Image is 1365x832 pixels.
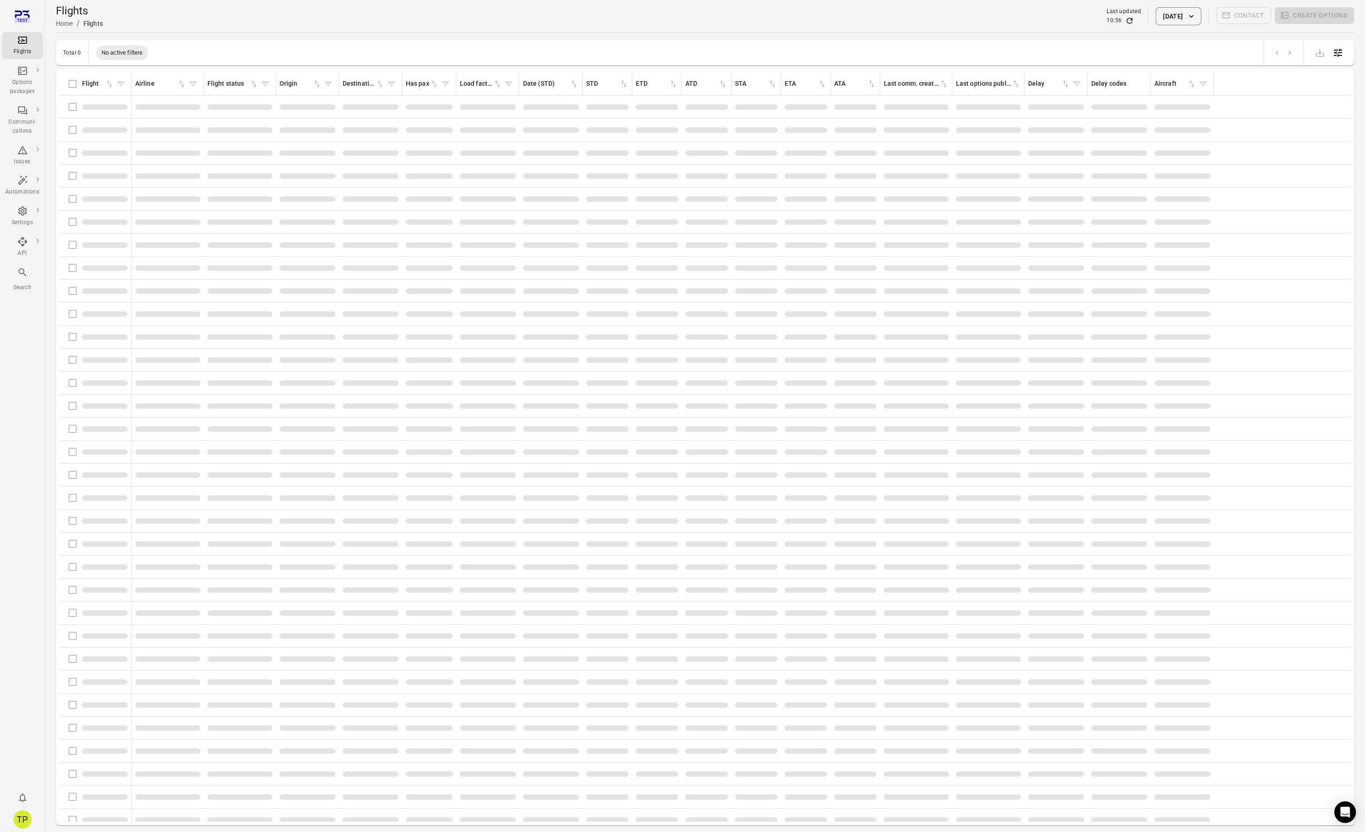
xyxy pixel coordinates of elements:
div: Total 0 [63,50,81,56]
div: API [5,249,39,258]
li: / [77,18,80,29]
div: Issues [5,157,39,166]
div: Sort by origin in ascending order [280,79,322,89]
div: Flights [83,19,103,28]
a: Communi-cations [2,102,43,138]
button: Notifications [14,789,32,807]
div: Options packages [5,78,39,96]
div: Open Intercom Messenger [1334,801,1356,823]
div: Sort by flight in ascending order [82,79,114,89]
div: Sort by airline in ascending order [135,79,186,89]
span: Filter by origin [322,77,335,91]
a: Automations [2,172,43,199]
a: API [2,234,43,261]
div: 10:56 [1107,16,1121,25]
a: Options packages [2,63,43,99]
div: Sort by load factor in ascending order [460,79,502,89]
div: Sort by last communication created in ascending order [884,79,948,89]
span: Filter by airline [186,77,200,91]
div: Sort by flight status in ascending order [207,79,258,89]
span: Filter by flight status [258,77,272,91]
div: Automations [5,188,39,197]
button: Open table configuration [1329,44,1347,62]
span: Filter by aircraft [1196,77,1210,91]
button: Tómas Páll Máté [10,807,35,832]
div: Communi-cations [5,118,39,136]
button: Search [2,264,43,294]
span: Filter by has pax [439,77,452,91]
h1: Flights [56,4,103,18]
button: Refresh data [1125,16,1134,25]
a: Issues [2,142,43,169]
span: Please make a selection to export [1311,48,1329,56]
div: Sort by ETA in ascending order [785,79,827,89]
span: Filter by flight [114,77,128,91]
div: Sort by last options package published in ascending order [956,79,1020,89]
span: Please make a selection to create communications [1216,7,1272,25]
div: Last updated [1107,7,1141,16]
div: Settings [5,218,39,227]
div: Sort by has pax in ascending order [406,79,439,89]
div: Delay codes [1091,79,1147,89]
div: TP [14,810,32,828]
button: [DATE] [1156,7,1201,25]
a: Home [56,20,73,27]
div: Search [5,283,39,292]
div: Sort by ATA in ascending order [834,79,876,89]
span: Filter by destination [385,77,398,91]
span: No active filters [96,48,148,57]
div: Sort by destination in ascending order [343,79,385,89]
div: Sort by ETD in ascending order [636,79,678,89]
span: Filter by delay [1070,77,1084,91]
span: Filter by load factor [502,77,515,91]
a: Flights [2,32,43,59]
a: Settings [2,203,43,230]
div: Sort by delay in ascending order [1028,79,1070,89]
div: Sort by STA in ascending order [735,79,777,89]
nav: pagination navigation [1271,47,1296,59]
div: Sort by ATD in ascending order [685,79,727,89]
nav: Breadcrumbs [56,18,103,29]
div: Flights [5,47,39,56]
div: Sort by date (STD) in ascending order [523,79,579,89]
div: Sort by aircraft in ascending order [1154,79,1196,89]
span: Please make a selection to create an option package [1275,7,1354,25]
div: Sort by STD in ascending order [586,79,628,89]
